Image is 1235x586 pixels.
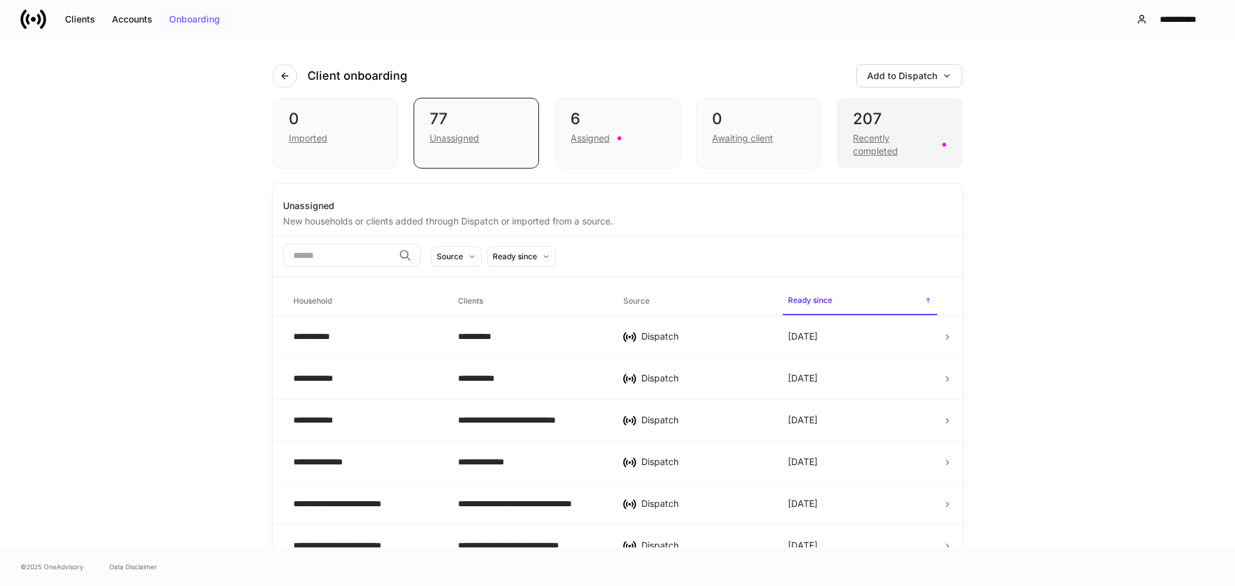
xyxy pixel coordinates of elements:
[712,132,773,145] div: Awaiting client
[571,132,610,145] div: Assigned
[783,288,937,315] span: Ready since
[641,330,767,343] div: Dispatch
[414,98,539,169] div: 77Unassigned
[65,15,95,24] div: Clients
[788,497,818,510] p: [DATE]
[696,98,821,169] div: 0Awaiting client
[788,372,818,385] p: [DATE]
[289,132,327,145] div: Imported
[618,288,773,315] span: Source
[641,497,767,510] div: Dispatch
[283,199,952,212] div: Unassigned
[430,132,479,145] div: Unassigned
[283,212,952,228] div: New households or clients added through Dispatch or imported from a source.
[853,132,935,158] div: Recently completed
[788,539,818,552] p: [DATE]
[853,109,946,129] div: 207
[112,15,152,24] div: Accounts
[437,250,463,262] div: Source
[273,98,398,169] div: 0Imported
[712,109,805,129] div: 0
[788,294,832,306] h6: Ready since
[867,71,951,80] div: Add to Dispatch
[57,9,104,30] button: Clients
[431,246,482,267] button: Source
[641,539,767,552] div: Dispatch
[837,98,962,169] div: 207Recently completed
[788,455,818,468] p: [DATE]
[453,288,607,315] span: Clients
[293,295,332,307] h6: Household
[288,288,443,315] span: Household
[788,414,818,426] p: [DATE]
[641,455,767,468] div: Dispatch
[104,9,161,30] button: Accounts
[21,562,84,572] span: © 2025 OneAdvisory
[169,15,220,24] div: Onboarding
[487,246,556,267] button: Ready since
[623,295,650,307] h6: Source
[161,9,228,30] button: Onboarding
[493,250,537,262] div: Ready since
[571,109,664,129] div: 6
[289,109,382,129] div: 0
[788,330,818,343] p: [DATE]
[430,109,523,129] div: 77
[109,562,157,572] a: Data Disclaimer
[307,68,407,84] h4: Client onboarding
[641,414,767,426] div: Dispatch
[554,98,680,169] div: 6Assigned
[856,64,962,87] button: Add to Dispatch
[641,372,767,385] div: Dispatch
[458,295,483,307] h6: Clients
